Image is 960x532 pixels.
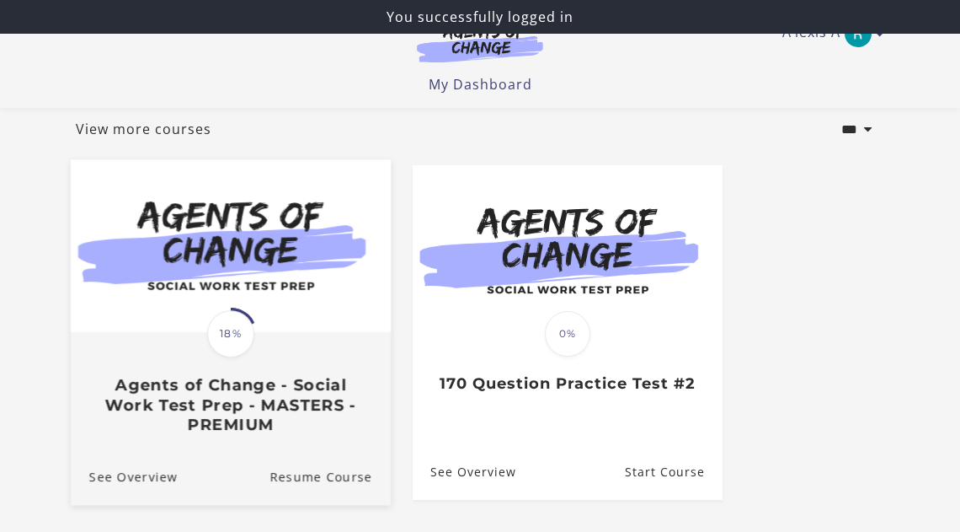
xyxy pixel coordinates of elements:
[429,75,532,94] a: My Dashboard
[71,449,178,505] a: Agents of Change - Social Work Test Prep - MASTERS - PREMIUM: See Overview
[413,445,516,500] a: 170 Question Practice Test #2: See Overview
[399,24,561,62] img: Agents of Change Logo
[76,119,211,139] a: View more courses
[7,7,953,27] p: You successfully logged in
[625,445,723,500] a: 170 Question Practice Test #2: Resume Course
[430,374,704,394] h3: 170 Question Practice Test #2
[782,20,876,47] a: Toggle menu
[207,310,254,357] span: 18%
[269,449,391,505] a: Agents of Change - Social Work Test Prep - MASTERS - PREMIUM: Resume Course
[89,376,372,435] h3: Agents of Change - Social Work Test Prep - MASTERS - PREMIUM
[545,311,590,357] span: 0%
